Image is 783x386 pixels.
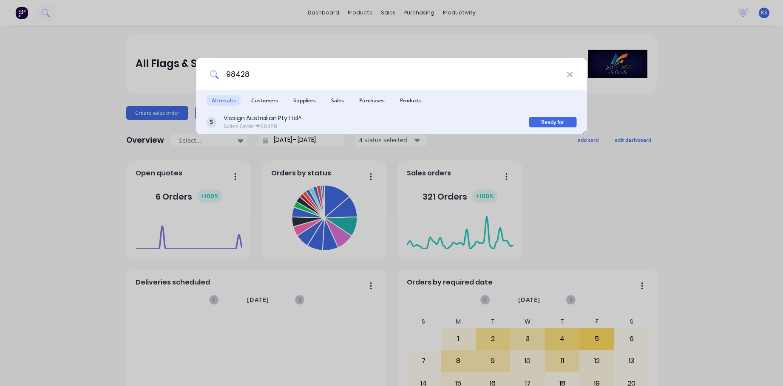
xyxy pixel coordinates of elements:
span: Customers [246,95,283,106]
span: Suppliers [288,95,321,106]
input: Start typing a customer or supplier name to create a new order... [219,58,566,90]
span: Purchases [354,95,390,106]
span: Products [395,95,427,106]
div: Vissign Australian Pty Ltd^ [224,114,302,123]
span: Sales [326,95,349,106]
span: All results [207,95,241,106]
div: Sales Order #98428 [224,123,302,130]
div: Ready for Delivery [529,117,576,127]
